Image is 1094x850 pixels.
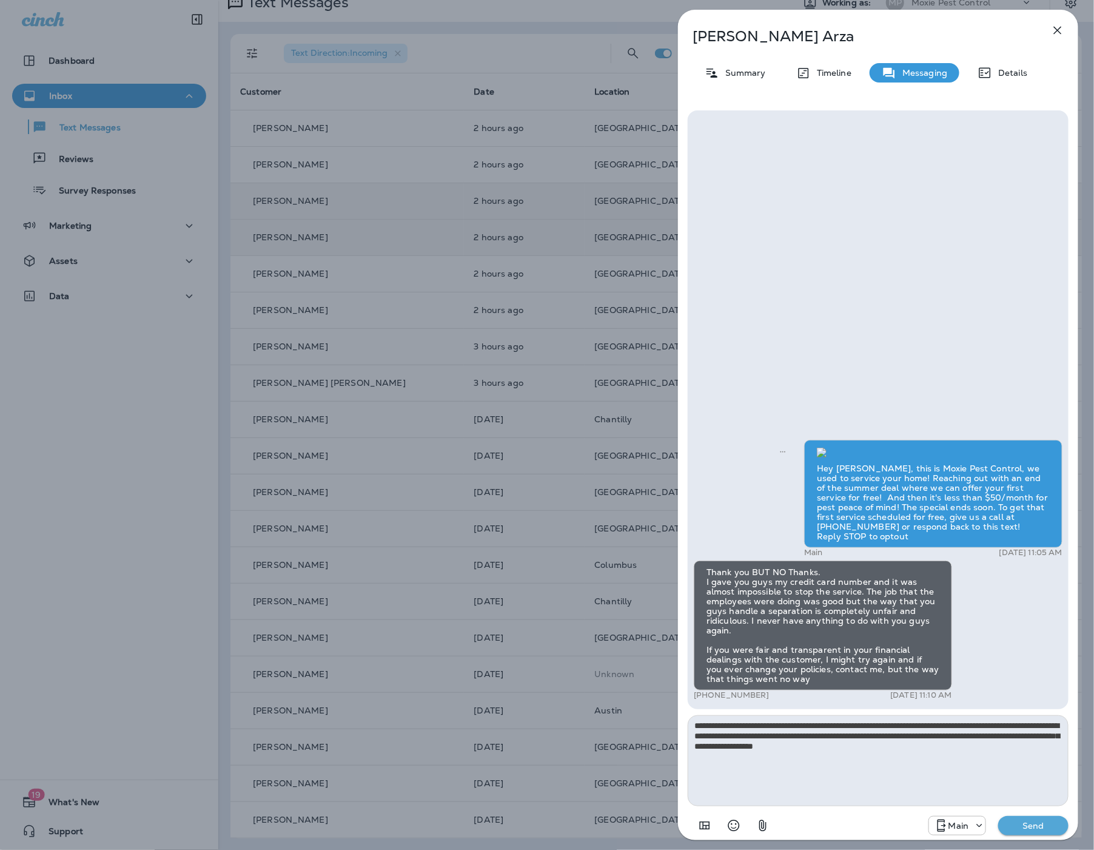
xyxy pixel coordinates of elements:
p: [DATE] 11:10 AM [890,690,951,700]
img: twilio-download [817,448,827,457]
p: [PERSON_NAME] Arza [693,28,1024,45]
p: [PHONE_NUMBER] [694,690,770,700]
p: Main [948,821,969,831]
p: Timeline [811,68,851,78]
p: [DATE] 11:05 AM [999,548,1062,558]
button: Add in a premade template [693,814,717,838]
button: Send [998,816,1069,835]
div: Hey [PERSON_NAME], this is Moxie Pest Control, we used to service your home! Reaching out with an... [804,440,1062,548]
p: Messaging [896,68,947,78]
div: Thank you BUT NO Thanks. I gave you guys my credit card number and it was almost impossible to st... [694,561,952,690]
p: Details [992,68,1027,78]
p: Summary [719,68,766,78]
span: Sent [780,445,786,456]
div: +1 (817) 482-3792 [929,818,986,833]
button: Select an emoji [722,814,746,838]
p: Main [804,548,823,558]
p: Send [1008,820,1059,831]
